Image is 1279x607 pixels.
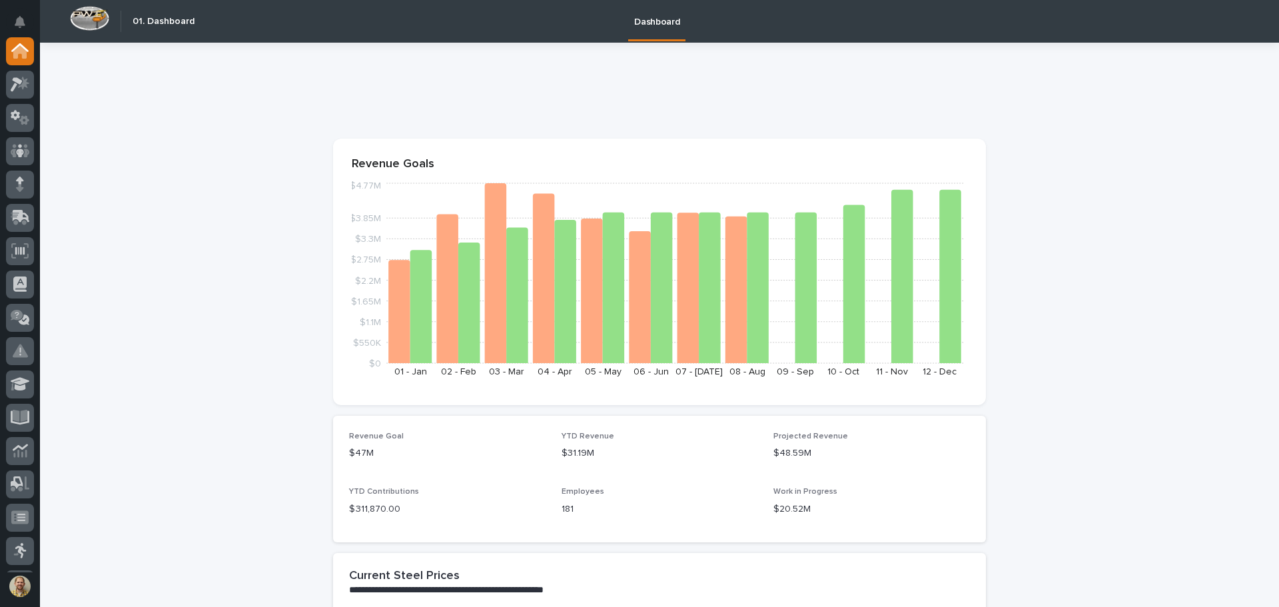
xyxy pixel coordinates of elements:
[773,488,837,496] span: Work in Progress
[634,367,669,376] text: 06 - Jun
[355,235,381,244] tspan: $3.3M
[349,488,419,496] span: YTD Contributions
[827,367,859,376] text: 10 - Oct
[489,367,524,376] text: 03 - Mar
[17,16,34,37] div: Notifications
[70,6,109,31] img: Workspace Logo
[351,297,381,306] tspan: $1.65M
[777,367,814,376] text: 09 - Sep
[562,502,758,516] p: 181
[773,446,970,460] p: $48.59M
[876,367,908,376] text: 11 - Nov
[349,446,546,460] p: $47M
[585,367,622,376] text: 05 - May
[6,572,34,600] button: users-avatar
[538,367,572,376] text: 04 - Apr
[675,367,723,376] text: 07 - [DATE]
[773,502,970,516] p: $20.52M
[349,432,404,440] span: Revenue Goal
[355,276,381,285] tspan: $2.2M
[773,432,848,440] span: Projected Revenue
[729,367,765,376] text: 08 - Aug
[350,255,381,265] tspan: $2.75M
[353,338,381,347] tspan: $550K
[360,317,381,326] tspan: $1.1M
[133,16,195,27] h2: 01. Dashboard
[441,367,476,376] text: 02 - Feb
[369,359,381,368] tspan: $0
[349,502,546,516] p: $ 311,870.00
[562,488,604,496] span: Employees
[923,367,957,376] text: 12 - Dec
[562,446,758,460] p: $31.19M
[394,367,427,376] text: 01 - Jan
[350,214,381,223] tspan: $3.85M
[562,432,614,440] span: YTD Revenue
[349,569,460,584] h2: Current Steel Prices
[6,8,34,36] button: Notifications
[352,157,967,172] p: Revenue Goals
[350,181,381,191] tspan: $4.77M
